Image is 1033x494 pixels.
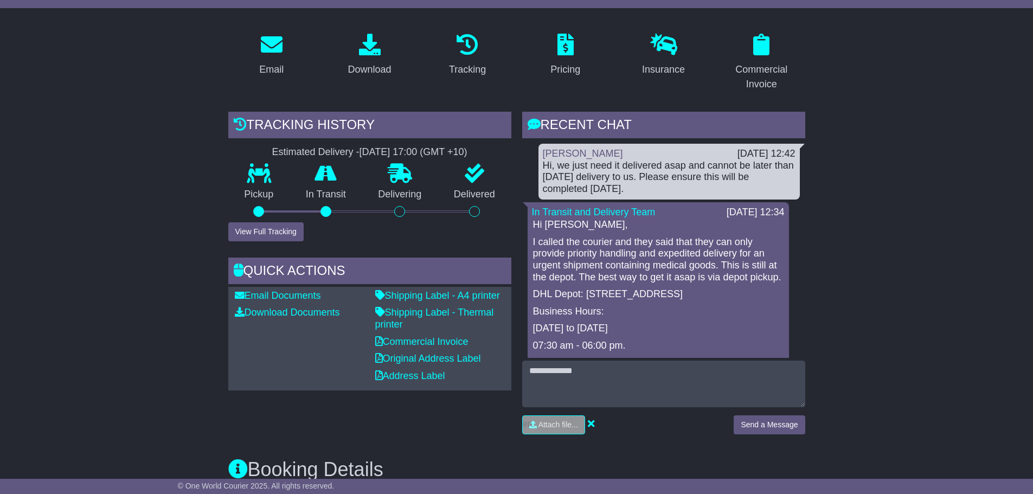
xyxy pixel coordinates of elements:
div: [DATE] 17:00 (GMT +10) [360,146,467,158]
p: In Transit [290,189,362,201]
a: Email Documents [235,290,321,301]
a: Shipping Label - A4 printer [375,290,500,301]
p: Would you like us to proceed so DHL can make it ready? It usally takes 24 business hours to fulfi... [533,357,784,380]
a: Download Documents [235,307,340,318]
div: Commercial Invoice [725,62,798,92]
p: Hi [PERSON_NAME], [533,219,784,231]
p: Business Hours: [533,306,784,318]
p: DHL Depot: [STREET_ADDRESS] [533,288,784,300]
a: Original Address Label [375,353,481,364]
span: © One World Courier 2025. All rights reserved. [178,482,335,490]
div: Tracking history [228,112,511,141]
div: [DATE] 12:34 [727,207,785,219]
a: In Transit and Delivery Team [532,207,656,217]
a: Insurance [635,30,692,81]
a: Address Label [375,370,445,381]
a: Download [341,30,398,81]
div: Hi, we just need it delivered asap and cannot be later than [DATE] delivery to us. Please ensure ... [543,160,795,195]
a: Commercial Invoice [375,336,469,347]
div: Estimated Delivery - [228,146,511,158]
p: 07:30 am - 06:00 pm. [533,340,784,352]
h3: Booking Details [228,459,805,480]
p: [DATE] to [DATE] [533,323,784,335]
button: Send a Message [734,415,805,434]
div: Quick Actions [228,258,511,287]
div: Insurance [642,62,685,77]
button: View Full Tracking [228,222,304,241]
div: Tracking [449,62,486,77]
a: [PERSON_NAME] [543,148,623,159]
a: Email [252,30,291,81]
div: Email [259,62,284,77]
p: I called the courier and they said that they can only provide priority handling and expedited del... [533,236,784,283]
p: Delivered [438,189,511,201]
a: Commercial Invoice [718,30,805,95]
div: [DATE] 12:42 [737,148,795,160]
a: Tracking [442,30,493,81]
p: Pickup [228,189,290,201]
a: Pricing [543,30,587,81]
a: Shipping Label - Thermal printer [375,307,494,330]
div: Download [348,62,391,77]
div: RECENT CHAT [522,112,805,141]
p: Delivering [362,189,438,201]
div: Pricing [550,62,580,77]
